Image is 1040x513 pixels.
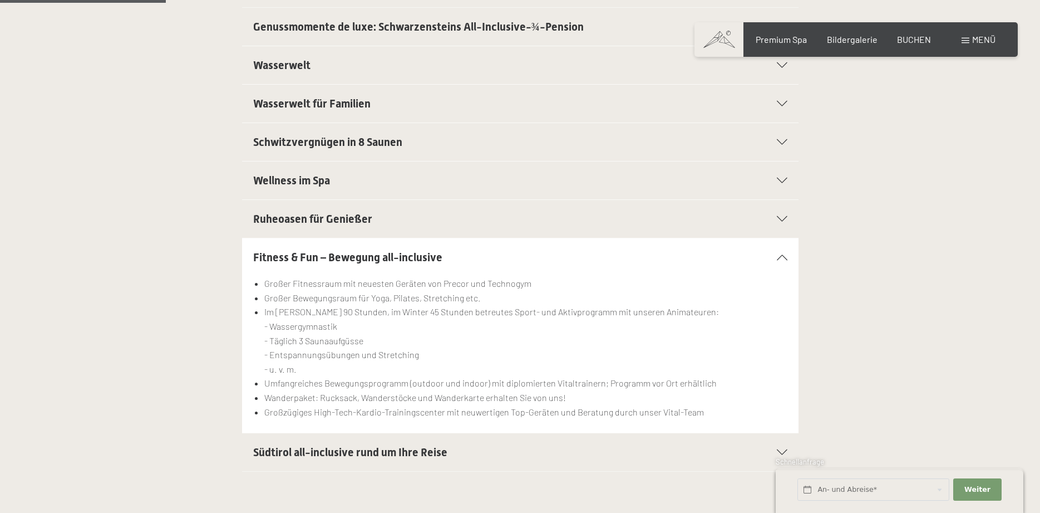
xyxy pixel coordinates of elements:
span: Schnellanfrage [776,457,824,466]
span: Wasserwelt [253,58,310,72]
span: Genussmomente de luxe: Schwarzensteins All-Inclusive-¾-Pension [253,20,584,33]
li: Großer Bewegungsraum für Yoga, Pilates, Stretching etc. [264,291,787,305]
span: Südtirol all-inclusive rund um Ihre Reise [253,446,447,459]
span: Weiter [964,485,990,495]
span: Wellness im Spa [253,174,330,187]
span: Menü [972,34,995,45]
li: Wanderpaket: Rucksack, Wanderstöcke und Wanderkarte erhalten Sie von uns! [264,390,787,405]
a: Premium Spa [756,34,807,45]
a: Bildergalerie [827,34,878,45]
span: Wasserwelt für Familien [253,97,371,110]
li: Großer Fitnessraum mit neuesten Geräten von Precor und Technogym [264,276,787,291]
li: Umfangreiches Bewegungsprogramm (outdoor und indoor) mit diplomierten Vitaltrainern; Programm vor... [264,376,787,390]
li: Großzügiges High-Tech-Kardio-Trainingscenter mit neuwertigen Top-Geräten und Beratung durch unser... [264,405,787,419]
span: Fitness & Fun – Bewegung all-inclusive [253,251,442,264]
span: Schwitzvergnügen in 8 Saunen [253,135,402,149]
span: Ruheoasen für Genießer [253,212,372,226]
a: BUCHEN [897,34,931,45]
li: Im [PERSON_NAME] 90 Stunden, im Winter 45 Stunden betreutes Sport- und Aktivprogramm mit unseren ... [264,305,787,376]
button: Weiter [953,478,1001,501]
